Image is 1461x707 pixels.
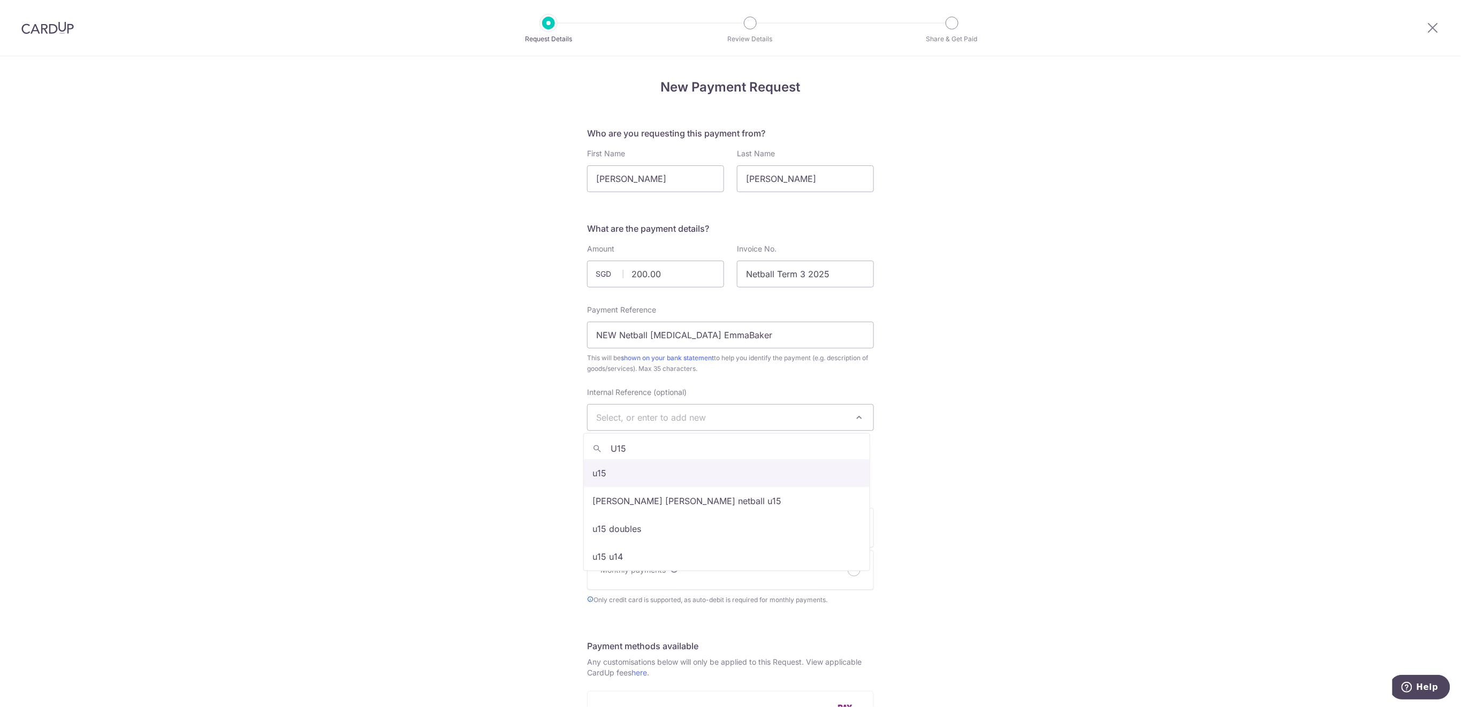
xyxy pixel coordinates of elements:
h4: New Payment Request [587,78,874,97]
iframe: Opens a widget where you can find more information [1392,675,1450,702]
li: u15 [584,459,870,487]
input: E.g. Description of goods/services [587,322,874,348]
span: Only credit card is supported, as auto-debit is required for monthly payments. [587,595,874,605]
span: Select, or enter to add new [596,412,706,423]
li: [PERSON_NAME] [PERSON_NAME] netball u15 [584,487,870,515]
a: shown on your bank statement [621,354,714,362]
label: Payment Reference [587,305,656,315]
li: u15 doubles [584,515,870,543]
h5: What are the payment details? [587,222,874,235]
input: Select, or enter to add new [584,438,870,459]
input: E.g. John [587,165,724,192]
li: u15 u14 [584,543,870,571]
input: E.g. INV-54-12 [737,261,874,287]
label: Last Name [737,148,775,159]
p: Review Details [711,34,790,44]
a: here [631,668,647,677]
p: Share & Get Paid [912,34,992,44]
label: Invoice No. [737,244,777,254]
h5: Who are you requesting this payment from? [587,127,874,140]
label: Amount [587,244,614,254]
p: Any customisations below will only be applied to this Request. View applicable CardUp fees . [587,657,874,678]
img: CardUp [21,21,74,34]
label: Internal Reference (optional) [587,387,687,398]
input: E.g. Doe [737,165,874,192]
h5: Payment methods available [587,640,874,652]
label: First Name [587,148,625,159]
span: SGD [596,269,623,279]
span: This will be to help you identify the payment (e.g. description of goods/services). Max 35 charac... [587,353,874,374]
p: Request Details [509,34,588,44]
input: Enter amount [587,261,724,287]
